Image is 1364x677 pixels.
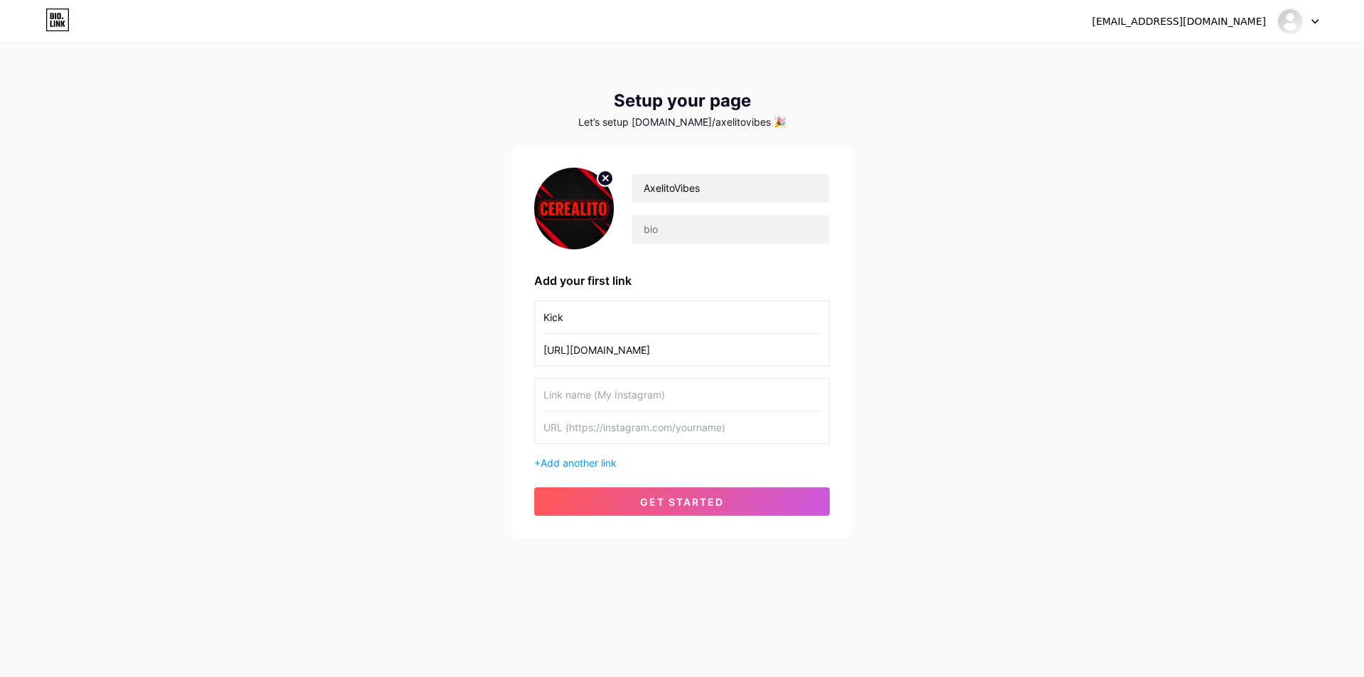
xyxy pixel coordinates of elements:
[511,117,852,128] div: Let’s setup [DOMAIN_NAME]/axelitovibes 🎉
[511,91,852,111] div: Setup your page
[543,301,821,333] input: Link name (My Instagram)
[640,496,724,508] span: get started
[632,215,829,244] input: bio
[543,411,821,443] input: URL (https://instagram.com/yourname)
[534,487,830,516] button: get started
[543,334,821,366] input: URL (https://instagram.com/yourname)
[534,168,614,249] img: profile pic
[534,455,830,470] div: +
[541,457,617,469] span: Add another link
[1277,8,1304,35] img: axelitovibes
[534,272,830,289] div: Add your first link
[1092,14,1266,29] div: [EMAIL_ADDRESS][DOMAIN_NAME]
[543,379,821,411] input: Link name (My Instagram)
[632,174,829,202] input: Your name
